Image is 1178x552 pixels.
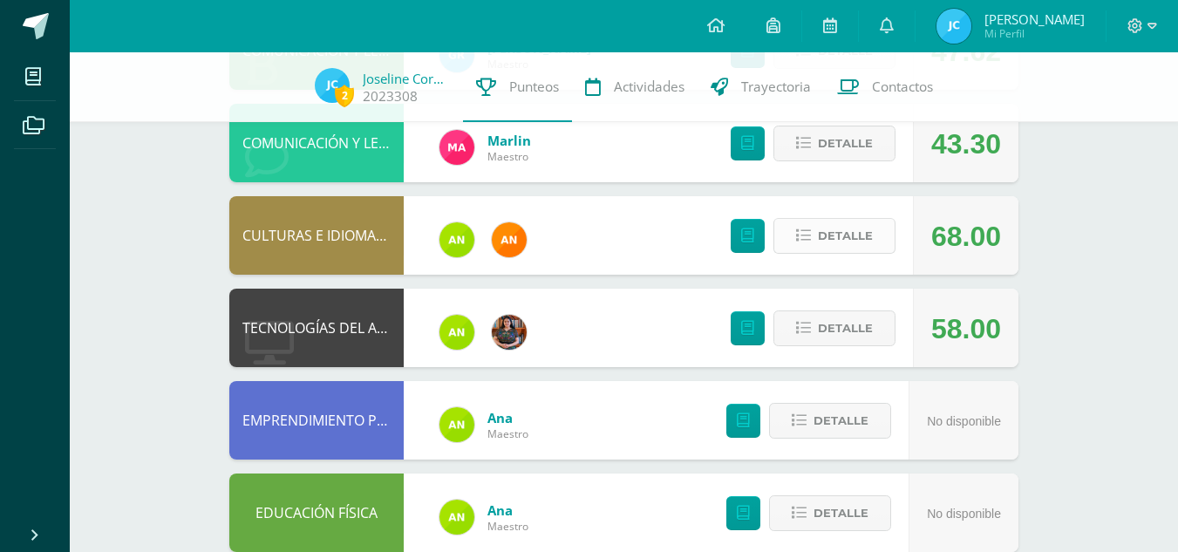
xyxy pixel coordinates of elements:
[984,10,1085,28] span: [PERSON_NAME]
[931,197,1001,276] div: 68.00
[927,414,1001,428] span: No disponible
[439,500,474,535] img: 122d7b7bf6a5205df466ed2966025dea.png
[229,196,404,275] div: CULTURAS E IDIOMAS MAYAS, GARÍFUNA O XINCA
[229,474,404,552] div: EDUCACIÓN FÍSICA
[363,87,418,106] a: 2023308
[614,78,684,96] span: Actividades
[463,52,572,122] a: Punteos
[572,52,698,122] a: Actividades
[773,310,895,346] button: Detalle
[509,78,559,96] span: Punteos
[229,104,404,182] div: COMUNICACIÓN Y LENGUAJE, IDIOMA EXTRANJERO
[773,126,895,161] button: Detalle
[487,426,528,441] span: Maestro
[229,289,404,367] div: TECNOLOGÍAS DEL APRENDIZAJE Y LA COMUNICACIÓN
[936,9,971,44] img: e3f8574bfa7638757d3f168a4b44a47b.png
[773,218,895,254] button: Detalle
[439,130,474,165] img: ca51be06ee6568e83a4be8f0f0221dfb.png
[769,495,891,531] button: Detalle
[927,507,1001,521] span: No disponible
[824,52,946,122] a: Contactos
[487,132,531,149] a: Marlin
[818,127,873,160] span: Detalle
[492,315,527,350] img: 60a759e8b02ec95d430434cf0c0a55c7.png
[439,407,474,442] img: 122d7b7bf6a5205df466ed2966025dea.png
[229,381,404,460] div: EMPRENDIMIENTO PARA LA PRODUCTIVIDAD
[487,149,531,164] span: Maestro
[814,405,868,437] span: Detalle
[439,315,474,350] img: 122d7b7bf6a5205df466ed2966025dea.png
[818,220,873,252] span: Detalle
[487,409,528,426] a: Ana
[931,290,1001,368] div: 58.00
[814,497,868,529] span: Detalle
[872,78,933,96] span: Contactos
[698,52,824,122] a: Trayectoria
[818,312,873,344] span: Detalle
[439,222,474,257] img: 122d7b7bf6a5205df466ed2966025dea.png
[315,68,350,103] img: e3f8574bfa7638757d3f168a4b44a47b.png
[487,501,528,519] a: Ana
[984,26,1085,41] span: Mi Perfil
[363,70,450,87] a: Joseline Coroxón
[741,78,811,96] span: Trayectoria
[492,222,527,257] img: fc6731ddebfef4a76f049f6e852e62c4.png
[487,519,528,534] span: Maestro
[335,85,354,106] span: 2
[769,403,891,439] button: Detalle
[931,105,1001,183] div: 43.30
